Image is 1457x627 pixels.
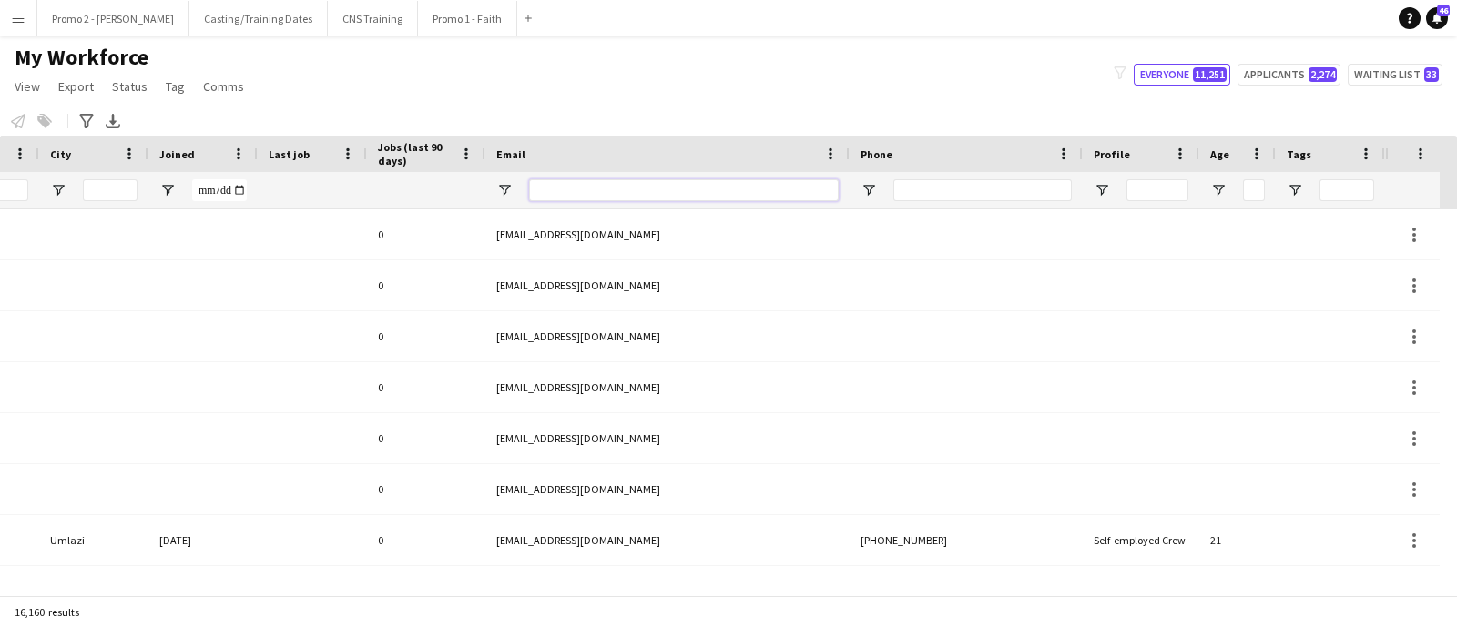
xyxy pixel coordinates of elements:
input: Phone Filter Input [893,179,1072,201]
div: 0 [367,566,485,616]
span: 11,251 [1193,67,1227,82]
span: Status [112,78,148,95]
div: [DATE] [148,566,258,616]
div: 0 [367,311,485,361]
a: Status [105,75,155,98]
a: Tag [158,75,192,98]
button: Open Filter Menu [1094,182,1110,198]
div: Self-employed Crew [1083,515,1199,565]
span: Phone [861,147,892,161]
a: View [7,75,47,98]
button: Promo 2 - [PERSON_NAME] [37,1,189,36]
span: Email [496,147,525,161]
span: 46 [1437,5,1450,16]
input: Email Filter Input [529,179,839,201]
div: [EMAIL_ADDRESS][DOMAIN_NAME] [485,413,850,463]
span: 33 [1424,67,1439,82]
div: 0 [367,515,485,565]
div: 21 [1199,515,1276,565]
div: Self-employed Crew [1083,566,1199,616]
a: Comms [196,75,251,98]
div: [DATE] [148,515,258,565]
span: Tags [1287,147,1311,161]
div: [EMAIL_ADDRESS][DOMAIN_NAME] [485,362,850,412]
input: Age Filter Input [1243,179,1265,201]
div: [EMAIL_ADDRESS][DOMAIN_NAME] [485,566,850,616]
div: Umlazi [39,515,148,565]
button: Open Filter Menu [1210,182,1227,198]
button: Everyone11,251 [1134,64,1230,86]
button: Open Filter Menu [50,182,66,198]
span: Export [58,78,94,95]
span: Last job [269,147,310,161]
span: Joined [159,147,195,161]
app-action-btn: Advanced filters [76,110,97,132]
button: Waiting list33 [1348,64,1442,86]
div: [EMAIL_ADDRESS][DOMAIN_NAME] [485,515,850,565]
span: Profile [1094,147,1130,161]
div: [PHONE_NUMBER] [850,566,1083,616]
button: Promo 1 - Faith [418,1,517,36]
input: City Filter Input [83,179,138,201]
span: Tag [166,78,185,95]
button: Open Filter Menu [861,182,877,198]
div: 0 [367,260,485,310]
div: 0 [367,464,485,514]
div: [EMAIL_ADDRESS][DOMAIN_NAME] [485,464,850,514]
button: Open Filter Menu [1287,182,1303,198]
span: Jobs (last 90 days) [378,140,453,167]
div: 0 [367,413,485,463]
button: Applicants2,274 [1238,64,1340,86]
app-action-btn: Export XLSX [102,110,124,132]
div: [EMAIL_ADDRESS][DOMAIN_NAME] [485,260,850,310]
div: [EMAIL_ADDRESS][DOMAIN_NAME] [485,311,850,361]
div: [PHONE_NUMBER] [850,515,1083,565]
span: City [50,147,71,161]
div: 0 [367,362,485,412]
button: Casting/Training Dates [189,1,328,36]
div: 0 [367,209,485,259]
div: [EMAIL_ADDRESS][DOMAIN_NAME] [485,209,850,259]
span: My Workforce [15,44,148,71]
button: Open Filter Menu [496,182,513,198]
span: View [15,78,40,95]
button: Open Filter Menu [159,182,176,198]
span: 2,274 [1309,67,1337,82]
span: Comms [203,78,244,95]
input: Profile Filter Input [1126,179,1188,201]
input: Tags Filter Input [1319,179,1374,201]
a: Export [51,75,101,98]
input: Joined Filter Input [192,179,247,201]
a: 46 [1426,7,1448,29]
span: Age [1210,147,1229,161]
button: CNS Training [328,1,418,36]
